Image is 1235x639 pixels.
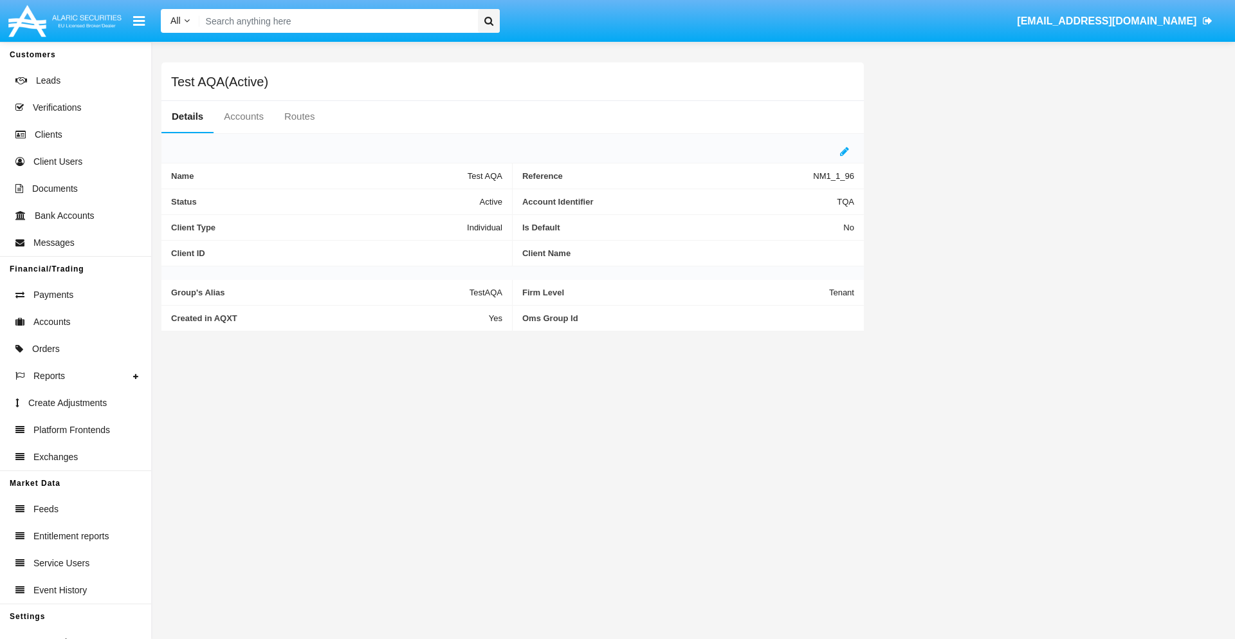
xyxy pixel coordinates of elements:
span: Create Adjustments [28,396,107,410]
span: NM1_1_96 [813,171,854,181]
a: Accounts [214,101,274,132]
img: Logo image [6,2,123,40]
span: Client Users [33,155,82,169]
span: Entitlement reports [33,530,109,543]
span: Exchanges [33,450,78,464]
span: Client Type [171,223,467,232]
a: Routes [274,101,325,132]
span: Leads [36,74,60,88]
span: Reference [522,171,813,181]
span: Created in AQXT [171,313,489,323]
a: Details [161,101,214,132]
span: Status [171,197,480,207]
span: Client ID [171,248,502,258]
input: Search [199,9,473,33]
span: Individual [467,223,502,232]
span: Feeds [33,503,59,516]
span: Oms Group Id [522,313,854,323]
span: Yes [489,313,502,323]
span: Account Identifier [522,197,837,207]
h5: Test AQA(Active) [171,77,268,87]
span: [EMAIL_ADDRESS][DOMAIN_NAME] [1017,15,1196,26]
span: Bank Accounts [35,209,95,223]
span: Reports [33,369,65,383]
span: Group's Alias [171,288,470,297]
span: Orders [32,342,60,356]
span: Platform Frontends [33,423,110,437]
span: Name [171,171,468,181]
a: [EMAIL_ADDRESS][DOMAIN_NAME] [1011,3,1219,39]
span: TQA [837,197,854,207]
span: Firm Level [522,288,829,297]
span: Messages [33,236,75,250]
span: Documents [32,182,78,196]
span: Clients [35,128,62,142]
span: Service Users [33,557,89,570]
span: No [843,223,854,232]
span: Tenant [829,288,854,297]
span: Verifications [33,101,81,115]
span: All [170,15,181,26]
span: Event History [33,584,87,597]
span: Is Default [522,223,843,232]
span: Client Name [522,248,854,258]
span: Accounts [33,315,71,329]
span: Payments [33,288,73,302]
span: TestAQA [470,288,502,297]
a: All [161,14,199,28]
span: Active [480,197,502,207]
span: Test AQA [468,171,502,181]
